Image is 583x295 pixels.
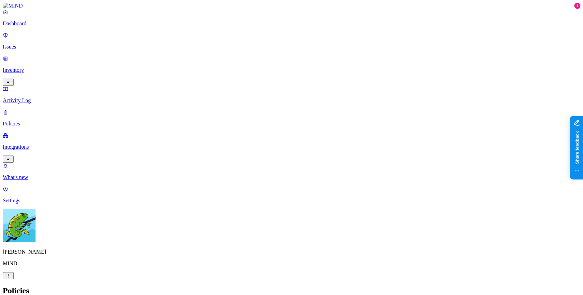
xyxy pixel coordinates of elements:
img: MIND [3,3,23,9]
p: What's new [3,174,580,180]
p: Integrations [3,144,580,150]
p: Issues [3,44,580,50]
a: MIND [3,3,580,9]
a: Dashboard [3,9,580,27]
p: MIND [3,260,580,267]
a: Policies [3,109,580,127]
div: 1 [574,3,580,9]
a: Settings [3,186,580,204]
p: Dashboard [3,21,580,27]
p: Inventory [3,67,580,73]
p: [PERSON_NAME] [3,249,580,255]
a: Issues [3,32,580,50]
p: Policies [3,121,580,127]
img: Yuval Meshorer [3,209,36,242]
p: Activity Log [3,97,580,104]
a: What's new [3,163,580,180]
p: Settings [3,198,580,204]
a: Inventory [3,55,580,85]
a: Integrations [3,132,580,162]
a: Activity Log [3,86,580,104]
